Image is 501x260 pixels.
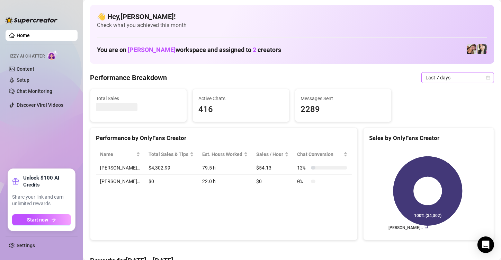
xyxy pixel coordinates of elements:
span: Total Sales & Tips [149,150,188,158]
span: Start now [27,217,48,223]
span: 2289 [301,103,386,116]
a: Home [17,33,30,38]
img: Christina [467,44,476,54]
span: Total Sales [96,95,181,102]
span: 0 % [297,177,308,185]
div: Sales by OnlyFans Creator [369,133,488,143]
th: Total Sales & Tips [144,148,198,161]
span: Share your link and earn unlimited rewards [12,194,71,207]
span: 2 [253,46,256,53]
a: Settings [17,243,35,248]
span: Sales / Hour [256,150,283,158]
td: $0 [144,175,198,188]
a: Discover Viral Videos [17,102,63,108]
img: AI Chatter [47,50,58,60]
span: Name [100,150,135,158]
td: [PERSON_NAME]… [96,161,144,175]
td: [PERSON_NAME]… [96,175,144,188]
td: 22.0 h [198,175,252,188]
span: calendar [486,76,490,80]
button: Start nowarrow-right [12,214,71,225]
td: 79.5 h [198,161,252,175]
text: [PERSON_NAME]… [388,226,423,231]
th: Name [96,148,144,161]
span: Messages Sent [301,95,386,102]
th: Sales / Hour [252,148,293,161]
img: Christina [477,44,487,54]
span: gift [12,178,19,185]
span: Check what you achieved this month [97,21,487,29]
th: Chat Conversion [293,148,351,161]
span: Izzy AI Chatter [10,53,45,60]
span: Last 7 days [426,72,490,83]
h4: 👋 Hey, [PERSON_NAME] ! [97,12,487,21]
a: Chat Monitoring [17,88,52,94]
span: [PERSON_NAME] [128,46,176,53]
img: logo-BBDzfeDw.svg [6,17,57,24]
td: $0 [252,175,293,188]
a: Content [17,66,34,72]
div: Est. Hours Worked [202,150,242,158]
span: 416 [198,103,284,116]
strong: Unlock $100 AI Credits [23,174,71,188]
span: Active Chats [198,95,284,102]
a: Setup [17,77,29,83]
td: $54.13 [252,161,293,175]
td: $4,302.99 [144,161,198,175]
div: Open Intercom Messenger [477,236,494,253]
h4: Performance Breakdown [90,73,167,83]
div: Performance by OnlyFans Creator [96,133,352,143]
span: Chat Conversion [297,150,342,158]
span: 13 % [297,164,308,172]
span: arrow-right [51,217,56,222]
h1: You are on workspace and assigned to creators [97,46,281,54]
